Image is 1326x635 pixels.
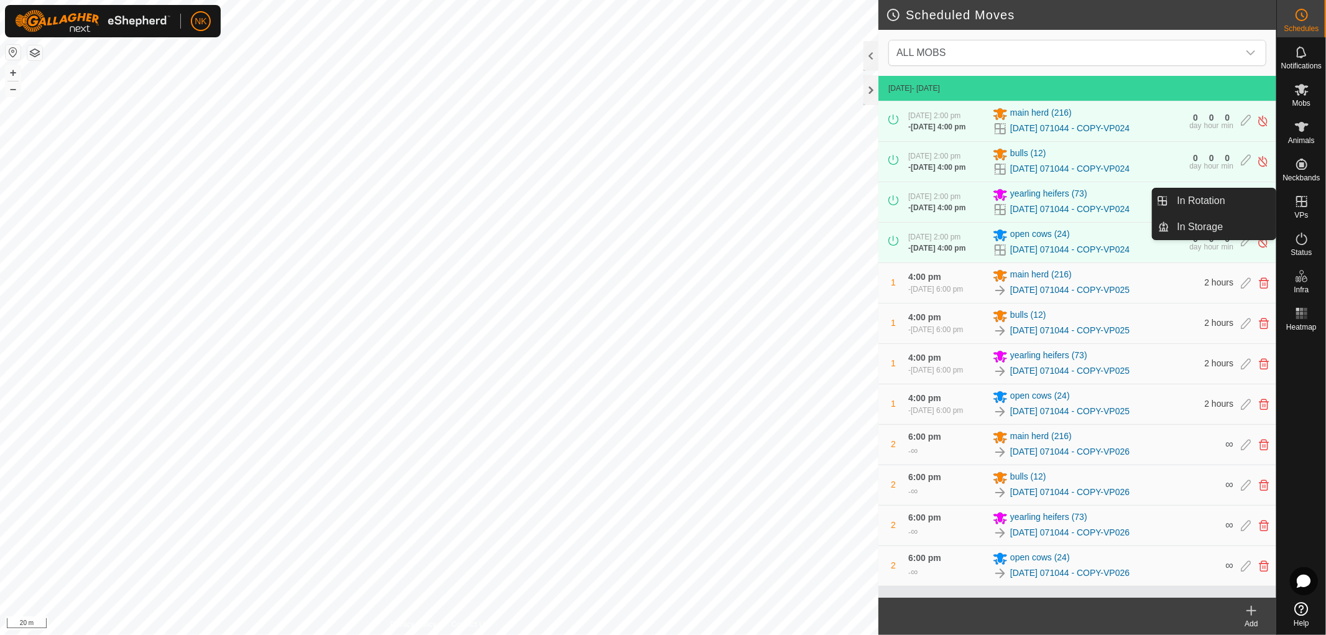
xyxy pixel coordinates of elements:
img: To [993,323,1008,338]
div: - [908,443,918,458]
span: ALL MOBS [891,40,1238,65]
div: - [908,243,965,254]
li: In Storage [1153,215,1276,239]
div: min [1222,122,1233,129]
img: To [993,485,1008,500]
div: - [908,202,965,213]
a: In Storage [1170,215,1276,239]
span: ∞ [911,486,918,496]
span: Help [1294,619,1309,627]
span: bulls (12) [1010,470,1046,485]
span: 4:00 pm [908,393,941,403]
span: open cows (24) [1010,228,1070,243]
li: In Rotation [1153,188,1276,213]
div: day [1189,162,1201,170]
span: ∞ [911,526,918,537]
img: To [993,404,1008,419]
span: main herd (216) [1010,430,1072,445]
div: - [908,284,963,295]
span: ∞ [911,445,918,456]
span: Neckbands [1282,174,1320,182]
div: - [908,121,965,132]
span: - [DATE] [912,84,940,93]
div: min [1222,243,1233,251]
div: - [908,524,918,539]
span: [DATE] 6:00 pm [911,325,963,334]
div: day [1189,243,1201,251]
div: - [908,565,918,580]
span: In Storage [1177,220,1223,234]
span: bulls (12) [1010,308,1046,323]
span: Mobs [1292,100,1310,107]
div: min [1222,162,1233,170]
span: [DATE] [888,84,912,93]
span: Animals [1288,137,1315,144]
span: Notifications [1281,62,1322,70]
a: [DATE] 071044 - COPY-VP025 [1010,284,1130,297]
img: To [993,283,1008,298]
div: - [908,324,963,335]
a: [DATE] 071044 - COPY-VP024 [1010,162,1130,175]
span: yearling heifers (73) [1010,349,1087,364]
span: NK [195,15,206,28]
span: Heatmap [1286,323,1317,331]
img: Turn off schedule move [1257,236,1269,249]
span: 2 [891,520,896,530]
span: [DATE] 2:00 pm [908,111,960,120]
div: 0 [1193,154,1198,162]
span: 6:00 pm [908,553,941,563]
span: yearling heifers (73) [1010,187,1087,202]
span: ∞ [1225,438,1233,450]
div: day [1189,122,1201,129]
span: 2 hours [1205,318,1234,328]
a: [DATE] 071044 - COPY-VP024 [1010,243,1130,256]
a: Contact Us [451,619,488,630]
div: hour [1204,243,1219,251]
span: [DATE] 2:00 pm [908,233,960,241]
img: To [993,566,1008,581]
span: ∞ [1225,559,1233,572]
span: [DATE] 4:00 pm [911,163,965,172]
span: [DATE] 6:00 pm [911,406,963,415]
span: [DATE] 6:00 pm [911,366,963,374]
a: [DATE] 071044 - COPY-VP025 [1010,405,1130,418]
span: ∞ [1225,478,1233,491]
img: Turn off schedule move [1257,155,1269,168]
span: 6:00 pm [908,432,941,442]
span: ∞ [1225,519,1233,531]
span: Status [1291,249,1312,256]
img: To [993,526,1008,540]
div: - [908,484,918,499]
span: 4:00 pm [908,312,941,322]
div: hour [1204,122,1219,129]
a: [DATE] 071044 - COPY-VP025 [1010,324,1130,337]
div: 0 [1209,154,1214,162]
img: To [993,364,1008,379]
a: [DATE] 071044 - COPY-VP024 [1010,122,1130,135]
span: VPs [1294,211,1308,219]
span: 1 [891,277,896,287]
span: 1 [891,318,896,328]
span: In Rotation [1177,193,1225,208]
span: open cows (24) [1010,389,1070,404]
div: 0 [1225,113,1230,122]
span: 2 [891,439,896,449]
span: Schedules [1284,25,1319,32]
span: [DATE] 4:00 pm [911,244,965,253]
img: Gallagher Logo [15,10,170,32]
div: dropdown trigger [1238,40,1263,65]
button: Map Layers [27,45,42,60]
div: - [908,162,965,173]
span: 2 [891,560,896,570]
span: bulls (12) [1010,147,1046,162]
a: [DATE] 071044 - COPY-VP026 [1010,445,1130,458]
span: yearling heifers (73) [1010,511,1087,526]
a: Privacy Policy [390,619,437,630]
span: [DATE] 4:00 pm [911,203,965,212]
span: [DATE] 6:00 pm [911,285,963,294]
img: Turn off schedule move [1257,114,1269,127]
span: 2 hours [1205,399,1234,409]
span: 2 [891,480,896,489]
span: [DATE] 2:00 pm [908,152,960,160]
div: 0 [1225,154,1230,162]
